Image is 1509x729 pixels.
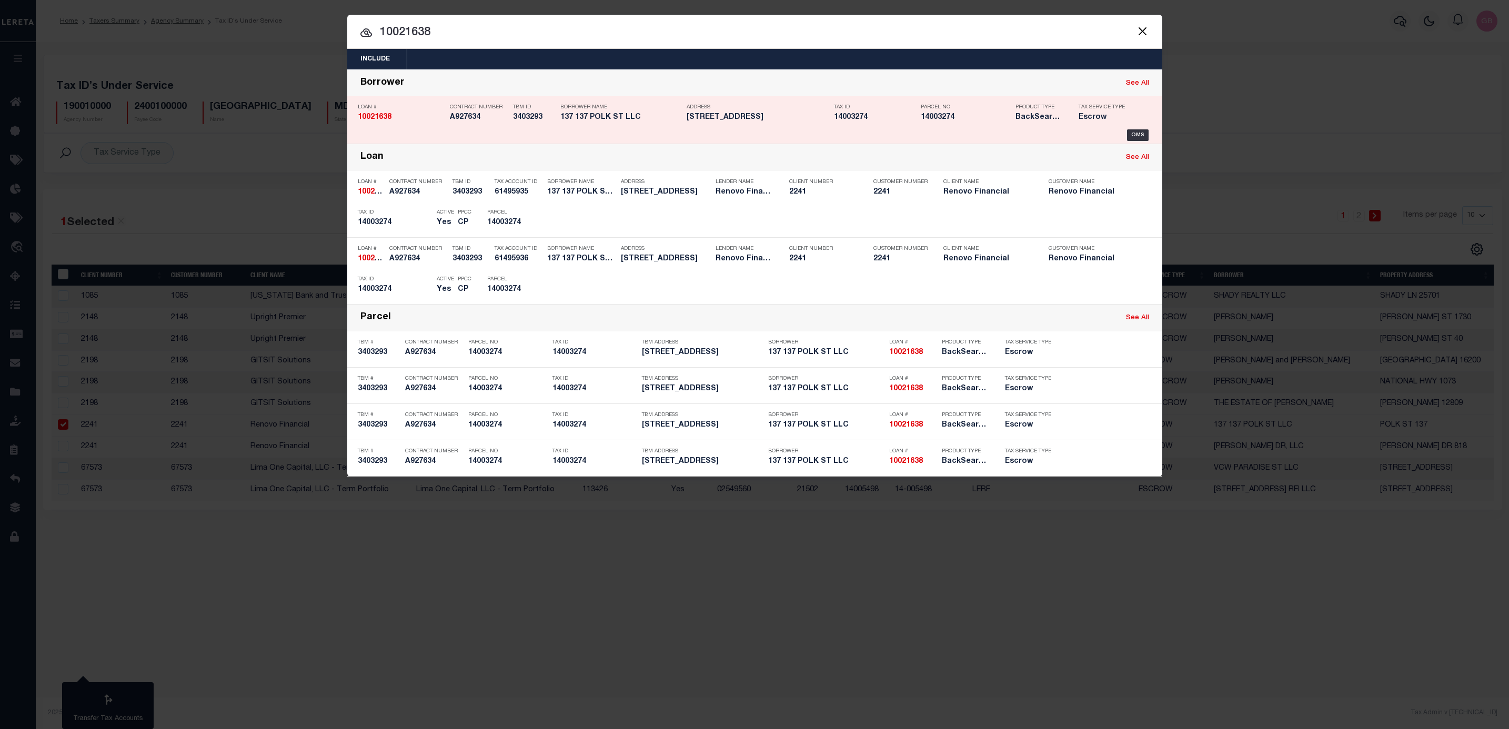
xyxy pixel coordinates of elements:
h5: 14003274 [552,384,637,393]
h5: 10021638 [889,421,937,430]
h5: 137 137 POLK ST LLC [768,348,884,357]
p: Tax ID [552,376,637,382]
p: Loan # [889,339,937,346]
p: TBM # [358,339,400,346]
h5: 137 POLK ST CUMBERLAND, MD 21502 [621,255,710,264]
h5: A927634 [389,188,447,197]
p: TBM ID [513,104,555,110]
a: See All [1126,154,1149,161]
h5: 2241 [873,188,926,197]
strong: 10021638 [358,188,391,196]
p: Lender Name [716,179,773,185]
p: Loan # [889,376,937,382]
input: Start typing... [347,24,1162,42]
div: OMS [1127,129,1149,141]
h5: BackSearch,Escrow [942,421,989,430]
h5: 137 137 POLK ST LLC [547,255,616,264]
p: Customer Name [1049,246,1138,252]
div: Loan [360,151,384,164]
h5: A927634 [405,348,463,357]
h5: A927634 [450,113,508,122]
h5: 14003274 [552,421,637,430]
h5: 61495935 [495,188,542,197]
p: Tax Service Type [1005,376,1052,382]
p: Client Number [789,179,858,185]
h5: 3403293 [452,255,489,264]
p: Client Name [943,179,1033,185]
h5: 137 POLK ST CUMBERLAND, MD 21502 [642,421,763,430]
h5: CP [458,285,471,294]
strong: 10021638 [358,114,391,121]
h5: 137 137 POLK ST LLC [768,384,884,393]
h5: 2241 [789,255,858,264]
h5: 3403293 [452,188,489,197]
h5: 14003274 [834,113,916,122]
h5: 10021638 [889,348,937,357]
p: Address [687,104,829,110]
h5: 3403293 [358,348,400,357]
p: TBM # [358,376,400,382]
h5: 14003274 [552,457,637,466]
h5: 2241 [789,188,858,197]
h5: 2241 [873,255,926,264]
h5: 10021638 [358,113,445,122]
h5: 3403293 [358,457,400,466]
p: Customer Name [1049,179,1138,185]
h5: BackSearch,Escrow [942,457,989,466]
h5: Renovo Financial [943,255,1033,264]
strong: 10021638 [358,255,391,262]
h5: 14003274 [921,113,1010,122]
p: Tax ID [358,276,431,282]
p: Parcel No [468,448,547,454]
h5: Escrow [1005,421,1052,430]
h5: BackSearch,Escrow [942,384,989,393]
p: Tax Service Type [1079,104,1131,110]
p: Product Type [942,412,989,418]
h5: Escrow [1005,348,1052,357]
p: TBM Address [642,339,763,346]
h5: 137 137 POLK ST LLC [547,188,616,197]
p: Borrower [768,339,884,346]
h5: 14003274 [358,285,431,294]
h5: 14003274 [487,285,535,294]
p: TBM Address [642,376,763,382]
h5: 61495936 [495,255,542,264]
h5: 14003274 [468,348,547,357]
h5: 14003274 [468,457,547,466]
p: Loan # [358,179,384,185]
h5: Escrow [1005,457,1052,466]
p: Client Name [943,246,1033,252]
p: Loan # [358,246,384,252]
p: TBM ID [452,179,489,185]
p: Customer Number [873,246,928,252]
p: TBM Address [642,412,763,418]
h5: A927634 [405,384,463,393]
p: Tax Account ID [495,179,542,185]
h5: 137 POLK ST CUMBERLAND, MD 21502 [621,188,710,197]
p: TBM # [358,412,400,418]
p: Tax ID [358,209,431,216]
h5: 14003274 [468,384,547,393]
p: Product Type [942,376,989,382]
h5: 137 137 POLK ST LLC [560,113,681,122]
p: Address [621,179,710,185]
h5: Renovo Financial [716,188,773,197]
p: Contract Number [389,179,447,185]
strong: 10021638 [889,385,923,392]
h5: A927634 [405,421,463,430]
p: Contract Number [405,448,463,454]
h5: Escrow [1005,384,1052,393]
p: Loan # [889,448,937,454]
h5: 137 POLK ST CUMBERLAND, MD 21502 [642,457,763,466]
p: Tax Service Type [1005,339,1052,346]
p: Contract Number [389,246,447,252]
p: Borrower Name [547,246,616,252]
p: Parcel [487,209,535,216]
p: Parcel No [468,412,547,418]
p: Tax ID [552,448,637,454]
p: Loan # [358,104,445,110]
p: Tax Account ID [495,246,542,252]
h5: Renovo Financial [1049,188,1138,197]
h5: 137 POLK ST CUMBERLAND, MD 21502 [642,348,763,357]
p: Client Number [789,246,858,252]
